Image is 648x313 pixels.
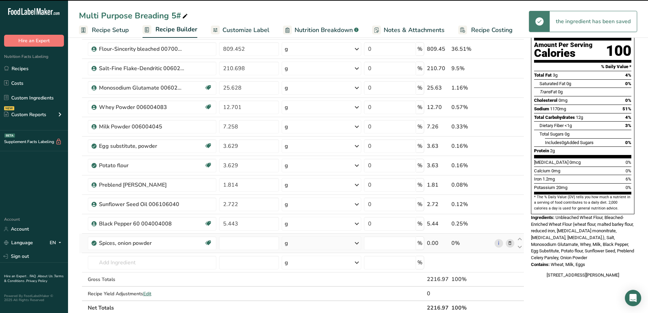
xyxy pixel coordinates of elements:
[534,194,631,211] section: * The % Daily Value (DV) tells you how much a nutrient in a serving of food contributes to a dail...
[495,239,503,248] a: i
[569,160,581,165] span: 0mcg
[576,115,583,120] span: 12g
[99,64,184,73] div: Salt-Fine Flake-Dendritic 006024064
[451,142,492,150] div: 0.16%
[559,98,567,103] span: 0mg
[558,89,563,94] span: 0g
[539,89,551,94] i: Trans
[534,160,568,165] span: [MEDICAL_DATA]
[551,168,560,173] span: 0mg
[4,35,64,47] button: Hire an Expert
[92,26,129,35] span: Recipe Setup
[427,45,449,53] div: 809.45
[551,262,585,267] span: Wheat, Milk, Eggs
[99,181,184,189] div: Preblend [PERSON_NAME]
[534,148,549,153] span: Protein
[30,274,38,279] a: FAQ .
[50,239,64,247] div: EN
[79,10,189,22] div: Multi Purpose Breading 5#
[451,275,492,283] div: 100%
[625,73,631,78] span: 4%
[531,215,554,220] span: Ingredients:
[285,181,288,189] div: g
[451,161,492,170] div: 0.16%
[285,45,288,53] div: g
[534,176,542,182] span: Iron
[550,148,555,153] span: 2g
[155,25,197,34] span: Recipe Builder
[534,63,631,71] section: % Daily Value *
[427,220,449,228] div: 5.44
[384,26,445,35] span: Notes & Attachments
[626,185,631,190] span: 0%
[531,262,550,267] span: Contains:
[285,220,288,228] div: g
[99,123,184,131] div: Milk Powder 006004045
[451,123,492,131] div: 0.33%
[427,181,449,189] div: 1.81
[4,111,46,118] div: Custom Reports
[625,81,631,86] span: 0%
[4,134,15,138] div: BETA
[99,161,184,170] div: Potato flour
[99,200,184,208] div: Sunflower Seed Oil 006106040
[451,45,492,53] div: 36.51%
[471,26,513,35] span: Recipe Costing
[4,274,28,279] a: Hire an Expert .
[285,161,288,170] div: g
[143,22,197,38] a: Recipe Builder
[283,22,359,38] a: Nutrition Breakdown
[427,161,449,170] div: 3.63
[222,26,269,35] span: Customize Label
[626,160,631,165] span: 0%
[285,64,288,73] div: g
[427,289,449,298] div: 0
[427,103,449,111] div: 12.70
[562,140,566,145] span: 0g
[550,11,637,32] div: the ingredient has been saved
[38,274,54,279] a: About Us .
[531,215,634,260] span: Unbleached Wheat Flour, Bleached-Enriched Wheat Flour (wheat flour, malted barley flour, reduced ...
[99,103,184,111] div: Whey Powder 006004083
[427,142,449,150] div: 3.63
[427,275,449,283] div: 2216.97
[99,45,184,53] div: Flour-Sincerity bleached 007001022
[534,185,555,190] span: Potassium
[626,168,631,173] span: 0%
[88,276,216,283] div: Gross Totals
[539,131,564,137] span: Total Sugars
[565,131,569,137] span: 0g
[285,123,288,131] div: g
[626,176,631,182] span: 6%
[285,84,288,92] div: g
[543,176,555,182] span: 1.2mg
[451,103,492,111] div: 0.57%
[427,123,449,131] div: 7.26
[451,64,492,73] div: 9.5%
[451,84,492,92] div: 1.16%
[566,81,571,86] span: 0g
[4,294,64,302] div: Powered By FoodLabelMaker © 2025 All Rights Reserved
[99,239,184,247] div: Spices, onion powder
[451,220,492,228] div: 0.25%
[88,256,216,269] input: Add Ingredient
[622,106,631,111] span: 51%
[534,73,552,78] span: Total Fat
[534,106,549,111] span: Sodium
[606,42,631,60] div: 100
[211,22,269,38] a: Customize Label
[550,106,566,111] span: 1170mg
[531,272,634,279] div: [STREET_ADDRESS][PERSON_NAME]
[534,42,593,48] div: Amount Per Serving
[545,140,594,145] span: Includes Added Sugars
[451,200,492,208] div: 0.12%
[625,123,631,128] span: 3%
[451,181,492,189] div: 0.08%
[4,274,64,283] a: Terms & Conditions .
[534,98,558,103] span: Cholesterol
[625,290,641,306] div: Open Intercom Messenger
[285,142,288,150] div: g
[372,22,445,38] a: Notes & Attachments
[539,81,565,86] span: Saturated Fat
[427,64,449,73] div: 210.70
